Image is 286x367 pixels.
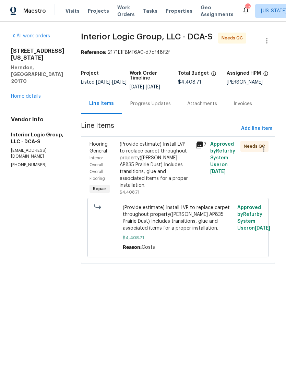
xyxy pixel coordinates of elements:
span: - [96,80,127,85]
div: Progress Updates [130,100,171,107]
span: Needs QC [244,143,268,150]
span: Interior Logic Group, LLC - DCA-S [81,33,213,41]
h5: Project [81,71,99,76]
span: Line Items [81,122,238,135]
span: [DATE] [112,80,127,85]
h5: Assigned HPM [227,71,261,76]
span: Visits [65,8,80,14]
span: $4,408.71 [178,80,201,85]
div: Line Items [89,100,114,107]
span: Interior Overall - Overall Flooring [90,156,106,181]
span: Repair [90,185,109,192]
div: [PERSON_NAME] [227,80,275,85]
span: [DATE] [146,85,160,89]
h5: Interior Logic Group, LLC - DCA-S [11,131,64,145]
span: The hpm assigned to this work order. [263,71,269,80]
span: Properties [166,8,192,14]
h4: Vendor Info [11,116,64,123]
button: Add line item [238,122,275,135]
span: Costs [142,245,155,250]
div: 2171E1FBMF6A0-d7cf48f2f [81,49,275,56]
p: [EMAIL_ADDRESS][DOMAIN_NAME] [11,148,64,159]
span: Maestro [23,8,46,14]
span: Listed [81,80,127,85]
div: (Provide estimate) Install LVP to replace carpet throughout property([PERSON_NAME] AP835 Prairie ... [120,141,191,189]
span: [DATE] [210,169,226,174]
span: Geo Assignments [201,4,234,18]
span: Tasks [143,9,157,13]
span: [DATE] [130,85,144,89]
span: (Provide estimate) Install LVP to replace carpet throughout property([PERSON_NAME] AP835 Prairie ... [123,204,234,232]
a: All work orders [11,34,50,38]
span: Needs QC [222,35,246,41]
span: Approved by Refurby System User on [210,142,235,174]
span: $4,408.71 [123,234,234,241]
h5: Herndon, [GEOGRAPHIC_DATA] 20170 [11,64,64,85]
div: 7 [195,141,206,149]
h2: [STREET_ADDRESS][US_STATE] [11,48,64,61]
span: Add line item [241,124,272,133]
span: [DATE] [255,226,270,231]
div: 32 [245,4,250,11]
p: [PHONE_NUMBER] [11,162,64,168]
span: Reason: [123,245,142,250]
span: $4,408.71 [120,190,139,194]
span: [DATE] [96,80,110,85]
span: - [130,85,160,89]
a: Home details [11,94,41,99]
span: Projects [88,8,109,14]
div: Attachments [187,100,217,107]
span: Work Orders [117,4,135,18]
span: The total cost of line items that have been proposed by Opendoor. This sum includes line items th... [211,71,216,80]
b: Reference: [81,50,106,55]
h5: Work Order Timeline [130,71,178,81]
div: Invoices [234,100,252,107]
h5: Total Budget [178,71,209,76]
span: Flooring General [90,142,108,154]
span: Approved by Refurby System User on [237,205,270,231]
